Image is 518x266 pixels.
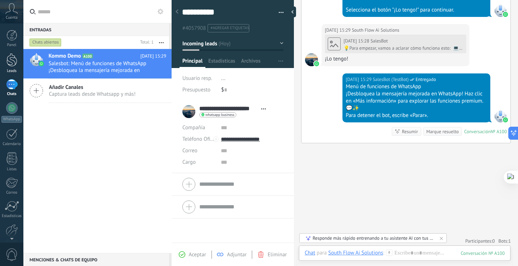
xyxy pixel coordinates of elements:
[346,83,487,90] div: Menú de funciones de WhatsApp
[182,136,220,143] span: Teléfono Oficina
[182,157,215,168] div: Cargo
[82,54,93,58] span: A100
[344,38,371,44] div: [DATE] 15:28
[346,6,487,14] div: Selecciona el botón "¡Lo tengo!" para continuar.
[317,249,327,257] span: para
[23,23,169,36] div: Entradas
[371,38,388,44] span: SalesBot
[325,27,352,34] div: [DATE] 15:29
[23,49,172,78] a: Kommo Demo A100 [DATE] 15:29 Salesbot: Menú de funciones de WhatsApp ¡Desbloquea la mensajería me...
[49,60,153,74] span: Salesbot: Menú de funciones de WhatsApp ¡Desbloquea la mensajería mejorada en WhatsApp! Haz clic ...
[492,238,495,244] span: 0
[182,58,203,68] span: Principal
[182,75,212,82] span: Usuario resp.
[154,36,169,49] button: Más
[1,214,22,218] div: Estadísticas
[182,73,216,84] div: Usuario resp.
[205,113,234,117] span: whatsapp business
[503,12,508,17] img: waba.svg
[140,53,166,60] span: [DATE] 15:29
[305,53,318,66] span: South Flow Ai Solutions
[29,38,62,47] div: Chats abiertos
[1,43,22,48] div: Panel
[137,39,154,46] div: Total: 1
[39,61,44,66] img: waba.svg
[499,238,511,244] span: Bots:
[182,159,196,165] span: Cargo
[221,84,283,96] div: $
[1,167,22,172] div: Listas
[346,112,487,119] div: Para detener el bot, escribe «Parar».
[314,61,319,66] img: waba.svg
[464,129,491,135] div: Conversación
[328,249,383,256] div: South Flow Ai Solutions
[346,90,487,112] div: ¡Desbloquea la mensajería mejorada en WhatsApp! Haz clic en «Más información» para explorar las f...
[325,55,466,63] div: ¡Lo tengo!
[49,91,136,98] span: Captura leads desde Whatsapp y más!
[49,53,81,60] span: Kommo Demo
[383,249,384,257] span: :
[210,26,249,31] span: #agregar etiquetas
[465,238,495,244] a: Participantes:0
[352,27,399,34] span: South Flow Ai Solutions
[221,75,226,82] span: ...
[346,76,373,83] div: [DATE] 15:29
[289,6,296,17] div: Ocultar
[189,251,206,258] span: Aceptar
[182,134,215,145] button: Teléfono Oficina
[182,25,206,32] span: #4057908
[373,76,409,83] span: SalesBot (TestBot)
[461,250,505,256] div: 100
[426,128,459,135] div: Marque resuelto
[1,190,22,195] div: Correo
[182,147,197,154] span: Correo
[1,69,22,73] div: Leads
[402,128,418,135] div: Resumir
[491,129,507,135] div: № A100
[494,4,507,17] span: SalesBot
[182,122,215,134] div: Compañía
[313,235,434,241] div: Responde más rápido entrenando a tu asistente AI con tus fuentes de datos
[23,253,169,266] div: Menciones & Chats de equipo
[1,116,22,123] div: WhatsApp
[182,86,210,93] span: Presupuesto
[503,117,508,122] img: waba.svg
[494,109,507,122] span: SalesBot
[344,45,463,51] div: 💡Para empezar, vamos a aclarar cómo funciona esto: 💻 Kommo = La vista del Agente - La tarjeta de ...
[508,238,511,244] span: 1
[1,142,22,146] div: Calendario
[6,15,18,20] span: Cuenta
[227,251,247,258] span: Adjuntar
[208,58,235,68] span: Estadísticas
[49,84,136,91] span: Añadir Canales
[241,58,260,68] span: Archivos
[415,76,436,83] span: Entregado
[1,92,22,96] div: Chats
[182,145,197,157] button: Correo
[182,84,216,96] div: Presupuesto
[268,251,287,258] span: Eliminar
